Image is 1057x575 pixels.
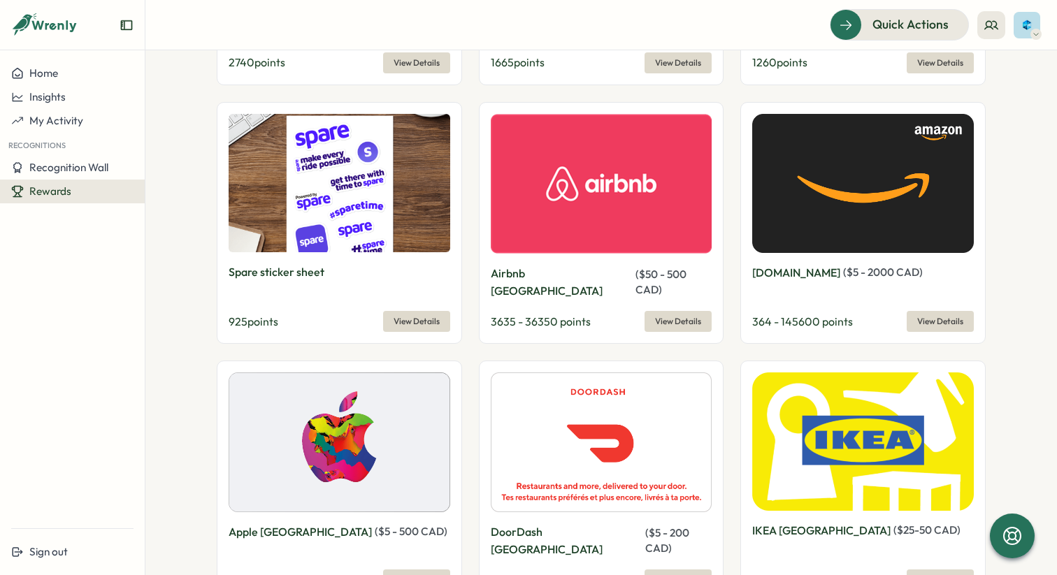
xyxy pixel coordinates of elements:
[229,314,278,328] span: 925 points
[893,523,961,537] span: ( $ 25 - 50 CAD )
[29,161,108,174] span: Recognition Wall
[383,52,450,73] button: View Details
[1014,12,1040,38] img: Quinn Kliman
[229,263,324,281] p: Spare sticker sheet
[655,312,701,331] span: View Details
[752,55,807,69] span: 1260 points
[29,90,66,103] span: Insights
[229,372,450,512] img: Apple Canada
[120,18,134,32] button: Expand sidebar
[491,523,642,558] p: DoorDash [GEOGRAPHIC_DATA]
[907,311,974,332] button: View Details
[752,372,974,511] img: IKEA Canada
[752,264,840,282] p: [DOMAIN_NAME]
[843,265,923,279] span: ( $ 5 - 2000 CAD )
[229,55,285,69] span: 2740 points
[752,114,974,253] img: Amazon.ca
[830,9,969,40] button: Quick Actions
[491,265,633,300] p: Airbnb [GEOGRAPHIC_DATA]
[229,523,372,541] p: Apple [GEOGRAPHIC_DATA]
[29,66,58,80] span: Home
[752,522,891,539] p: IKEA [GEOGRAPHIC_DATA]
[29,114,83,127] span: My Activity
[917,312,963,331] span: View Details
[645,52,712,73] button: View Details
[491,372,712,513] img: DoorDash Canada
[29,545,68,558] span: Sign out
[394,312,440,331] span: View Details
[394,53,440,73] span: View Details
[491,314,591,328] span: 3635 - 36350 points
[491,114,712,254] img: Airbnb Canada
[375,525,447,538] span: ( $ 5 - 500 CAD )
[655,53,701,73] span: View Details
[29,184,71,198] span: Rewards
[907,52,974,73] button: View Details
[491,55,545,69] span: 1665 points
[645,526,689,555] span: ( $ 5 - 200 CAD )
[872,15,949,34] span: Quick Actions
[917,53,963,73] span: View Details
[645,311,712,332] button: View Details
[229,114,450,253] img: Spare sticker sheet
[635,268,686,296] span: ( $ 50 - 500 CAD )
[383,311,450,332] button: View Details
[752,314,853,328] span: 364 - 145600 points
